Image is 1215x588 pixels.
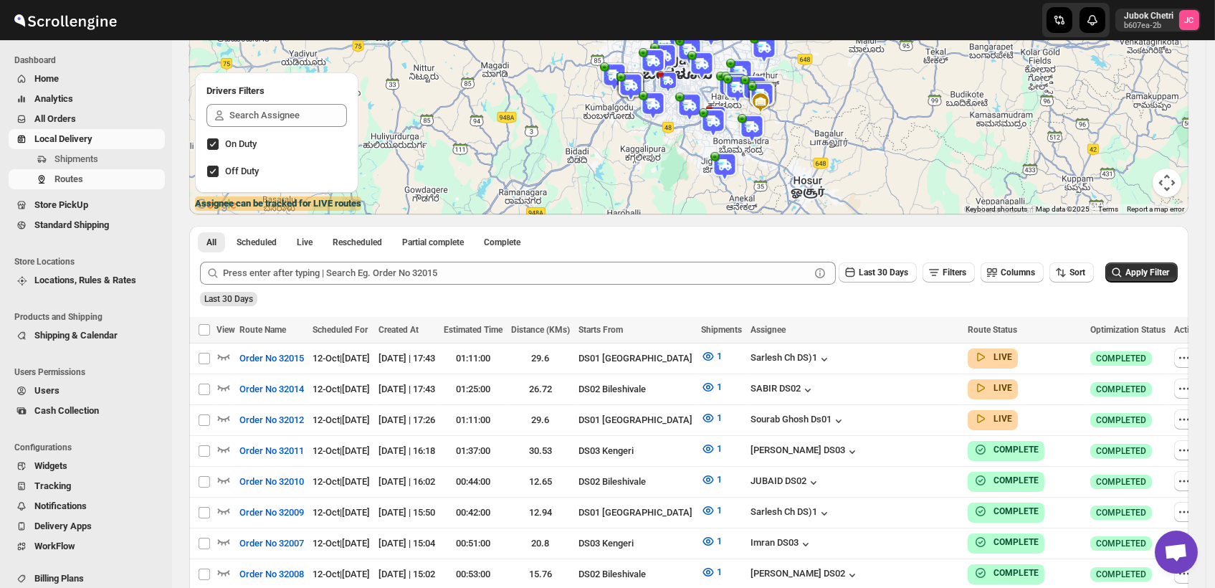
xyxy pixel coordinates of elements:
[34,93,73,104] span: Analytics
[313,445,370,456] span: 12-Oct | [DATE]
[378,567,435,582] div: [DATE] | 15:02
[34,480,71,491] span: Tracking
[511,506,570,520] div: 12.94
[231,440,313,463] button: Order No 32011
[231,409,313,432] button: Order No 32012
[444,444,502,458] div: 01:37:00
[9,536,165,556] button: WorkFlow
[1153,169,1181,197] button: Map camera controls
[994,506,1039,516] b: COMPLETE
[1127,205,1184,213] a: Report a map error
[444,413,502,427] div: 01:11:00
[981,262,1044,283] button: Columns
[1096,538,1146,549] span: COMPLETED
[9,89,165,109] button: Analytics
[378,413,435,427] div: [DATE] | 17:26
[751,568,859,582] div: [PERSON_NAME] DS02
[9,476,165,496] button: Tracking
[444,567,502,582] div: 00:53:00
[1096,384,1146,395] span: COMPLETED
[198,232,225,252] button: All routes
[444,536,502,551] div: 00:51:00
[378,475,435,489] div: [DATE] | 16:02
[1125,267,1169,278] span: Apply Filter
[1098,205,1118,213] a: Terms (opens in new tab)
[9,381,165,401] button: Users
[193,196,240,214] img: Google
[313,569,370,579] span: 12-Oct | [DATE]
[195,196,361,211] label: Assignee can be tracked for LIVE routes
[717,474,722,485] span: 1
[34,275,136,285] span: Locations, Rules & Rates
[34,330,118,341] span: Shipping & Calendar
[994,414,1012,424] b: LIVE
[751,414,846,428] button: Sourab Ghosh Ds01
[1036,205,1090,213] span: Map data ©2025
[1096,445,1146,457] span: COMPLETED
[9,456,165,476] button: Widgets
[973,381,1012,395] button: LIVE
[701,325,742,335] span: Shipments
[231,563,313,586] button: Order No 32008
[692,437,730,460] button: 1
[223,262,810,285] input: Press enter after typing | Search Eg. Order No 32015
[34,113,76,124] span: All Orders
[973,350,1012,364] button: LIVE
[511,325,570,335] span: Distance (KMs)
[313,325,368,335] span: Scheduled For
[511,351,570,366] div: 29.6
[378,351,435,366] div: [DATE] | 17:43
[239,382,304,397] span: Order No 32014
[966,204,1027,214] button: Keyboard shortcuts
[717,566,722,577] span: 1
[1185,16,1194,25] text: JC
[333,237,382,248] span: Rescheduled
[54,174,83,184] span: Routes
[54,153,98,164] span: Shipments
[973,535,1039,549] button: COMPLETE
[973,566,1039,580] button: COMPLETE
[231,347,313,370] button: Order No 32015
[692,376,730,399] button: 1
[239,567,304,582] span: Order No 32008
[751,506,832,521] button: Sarlesh Ch DS)1
[973,473,1039,488] button: COMPLETE
[9,401,165,421] button: Cash Collection
[239,506,304,520] span: Order No 32009
[994,568,1039,578] b: COMPLETE
[11,2,119,38] img: ScrollEngine
[297,237,313,248] span: Live
[1155,531,1198,574] div: Open chat
[313,353,370,364] span: 12-Oct | [DATE]
[313,538,370,549] span: 12-Oct | [DATE]
[1096,476,1146,488] span: COMPLETED
[751,445,859,459] button: [PERSON_NAME] DS03
[34,73,59,84] span: Home
[578,444,692,458] div: DS03 Kengeri
[578,351,692,366] div: DS01 [GEOGRAPHIC_DATA]
[1124,10,1173,22] p: Jubok Chetri
[34,460,67,471] span: Widgets
[14,366,165,378] span: Users Permissions
[751,537,813,551] button: Imran DS03
[751,475,821,490] button: JUBAID DS02
[751,383,815,397] button: SABIR DS02
[1096,353,1146,364] span: COMPLETED
[994,537,1039,547] b: COMPLETE
[239,413,304,427] span: Order No 32012
[34,385,59,396] span: Users
[229,104,347,127] input: Search Assignee
[717,351,722,361] span: 1
[216,325,235,335] span: View
[34,405,99,416] span: Cash Collection
[14,442,165,453] span: Configurations
[34,219,109,230] span: Standard Shipping
[578,382,692,397] div: DS02 Bileshivale
[378,506,435,520] div: [DATE] | 15:50
[717,443,722,454] span: 1
[14,311,165,323] span: Products and Shipping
